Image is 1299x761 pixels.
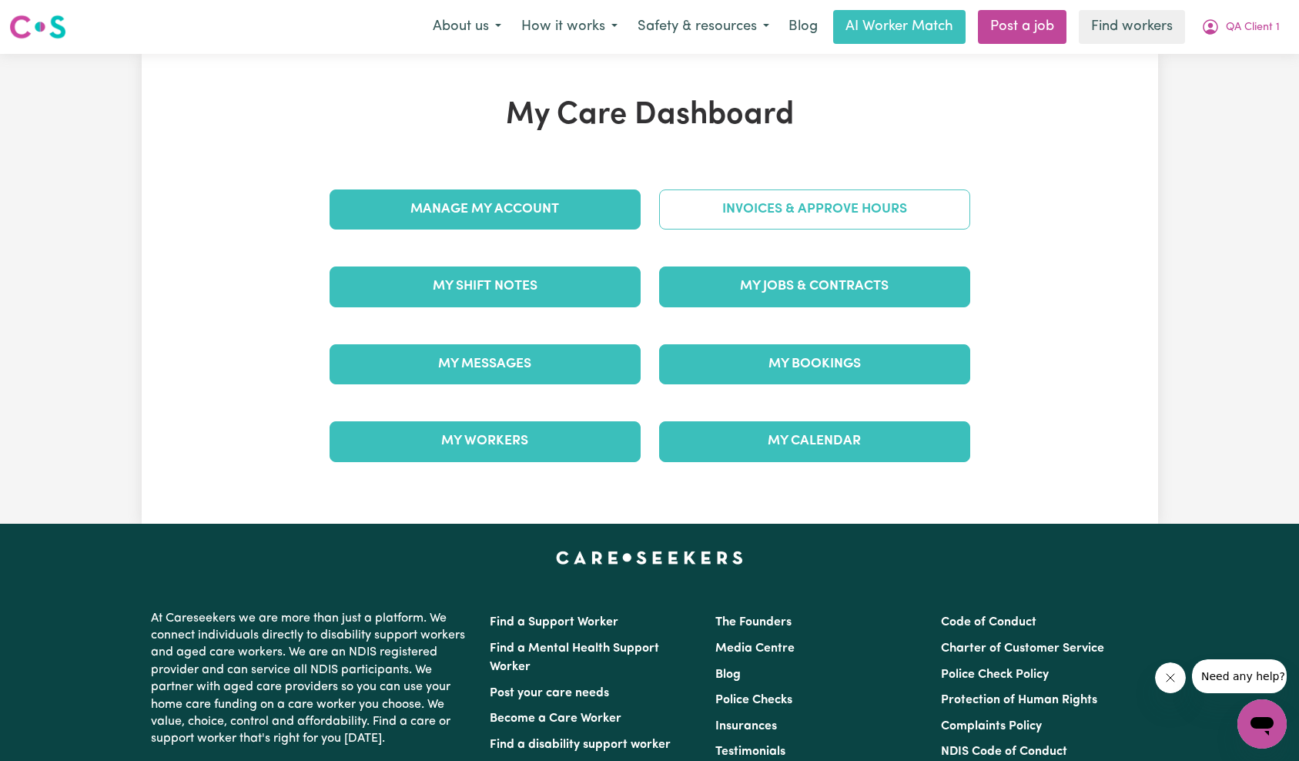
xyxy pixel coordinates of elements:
[320,97,979,134] h1: My Care Dashboard
[659,421,970,461] a: My Calendar
[490,642,659,673] a: Find a Mental Health Support Worker
[715,694,792,706] a: Police Checks
[628,11,779,43] button: Safety & resources
[715,720,777,733] a: Insurances
[511,11,628,43] button: How it works
[941,642,1104,655] a: Charter of Customer Service
[330,267,641,307] a: My Shift Notes
[715,746,785,758] a: Testimonials
[1226,19,1280,36] span: QA Client 1
[941,720,1042,733] a: Complaints Policy
[1079,10,1185,44] a: Find workers
[9,13,66,41] img: Careseekers logo
[941,746,1067,758] a: NDIS Code of Conduct
[779,10,827,44] a: Blog
[715,669,741,681] a: Blog
[1192,659,1287,693] iframe: Message from company
[9,9,66,45] a: Careseekers logo
[330,421,641,461] a: My Workers
[833,10,966,44] a: AI Worker Match
[330,344,641,384] a: My Messages
[1191,11,1290,43] button: My Account
[659,189,970,230] a: Invoices & Approve Hours
[490,687,609,699] a: Post your care needs
[715,642,795,655] a: Media Centre
[490,712,621,725] a: Become a Care Worker
[1237,699,1287,749] iframe: Button to launch messaging window
[978,10,1066,44] a: Post a job
[941,616,1036,629] a: Code of Conduct
[151,604,471,754] p: At Careseekers we are more than just a platform. We connect individuals directly to disability su...
[490,616,618,629] a: Find a Support Worker
[556,551,743,564] a: Careseekers home page
[941,694,1097,706] a: Protection of Human Rights
[490,739,671,751] a: Find a disability support worker
[941,669,1049,681] a: Police Check Policy
[330,189,641,230] a: Manage My Account
[423,11,511,43] button: About us
[1155,662,1186,693] iframe: Close message
[659,344,970,384] a: My Bookings
[715,616,792,629] a: The Founders
[659,267,970,307] a: My Jobs & Contracts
